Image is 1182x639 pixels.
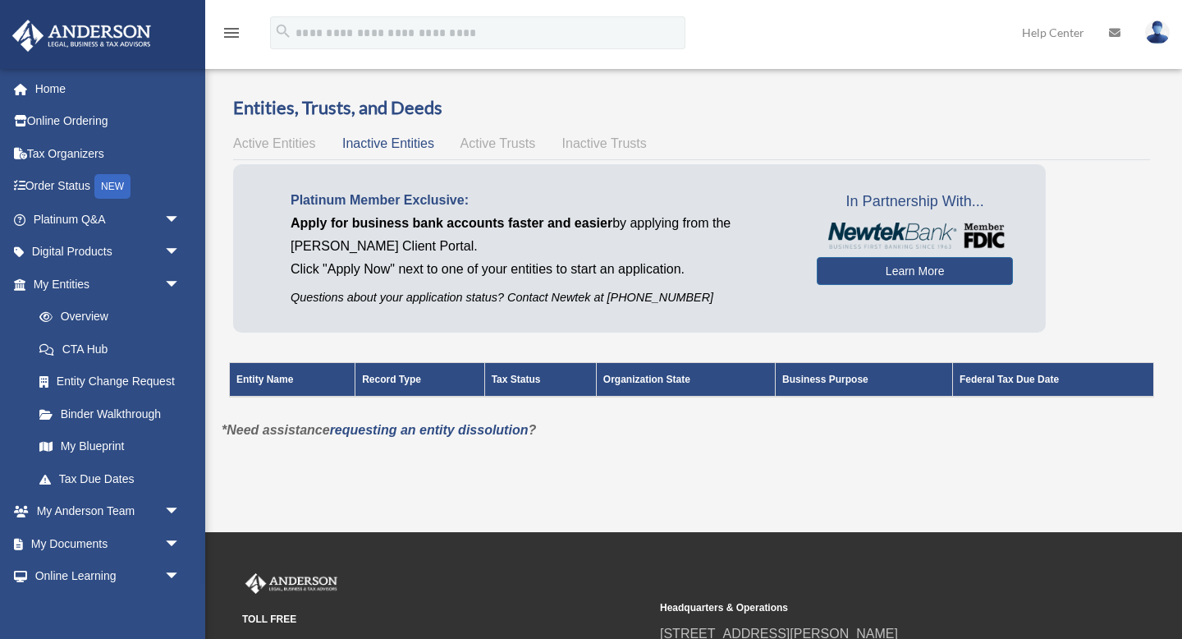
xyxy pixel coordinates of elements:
[11,560,205,593] a: Online Learningarrow_drop_down
[825,223,1005,249] img: NewtekBankLogoSM.png
[222,423,536,437] em: *Need assistance ?
[164,560,197,594] span: arrow_drop_down
[11,268,197,301] a: My Entitiesarrow_drop_down
[23,430,197,463] a: My Blueprint
[233,95,1150,121] h3: Entities, Trusts, and Deeds
[23,365,197,398] a: Entity Change Request
[817,257,1013,285] a: Learn More
[11,203,205,236] a: Platinum Q&Aarrow_drop_down
[23,301,189,333] a: Overview
[164,527,197,561] span: arrow_drop_down
[242,611,648,628] small: TOLL FREE
[164,495,197,529] span: arrow_drop_down
[11,495,205,528] a: My Anderson Teamarrow_drop_down
[596,363,775,398] th: Organization State
[7,20,156,52] img: Anderson Advisors Platinum Portal
[776,363,953,398] th: Business Purpose
[11,170,205,204] a: Order StatusNEW
[11,527,205,560] a: My Documentsarrow_drop_down
[222,23,241,43] i: menu
[222,29,241,43] a: menu
[23,333,197,365] a: CTA Hub
[342,136,434,150] span: Inactive Entities
[23,398,197,430] a: Binder Walkthrough
[460,136,536,150] span: Active Trusts
[355,363,484,398] th: Record Type
[1145,21,1170,44] img: User Pic
[291,216,612,230] span: Apply for business bank accounts faster and easier
[164,268,197,301] span: arrow_drop_down
[11,236,205,269] a: Digital Productsarrow_drop_down
[11,105,205,138] a: Online Ordering
[952,363,1153,398] th: Federal Tax Due Date
[233,136,315,150] span: Active Entities
[562,136,647,150] span: Inactive Trusts
[164,203,197,237] span: arrow_drop_down
[330,423,529,437] a: requesting an entity dissolution
[274,22,292,40] i: search
[291,212,792,258] p: by applying from the [PERSON_NAME] Client Portal.
[11,72,205,105] a: Home
[484,363,596,398] th: Tax Status
[291,258,792,281] p: Click "Apply Now" next to one of your entities to start an application.
[660,600,1066,617] small: Headquarters & Operations
[23,462,197,495] a: Tax Due Dates
[291,287,792,308] p: Questions about your application status? Contact Newtek at [PHONE_NUMBER]
[242,573,341,595] img: Anderson Advisors Platinum Portal
[817,189,1013,215] span: In Partnership With...
[94,174,131,199] div: NEW
[164,236,197,269] span: arrow_drop_down
[230,363,355,398] th: Entity Name
[291,189,792,212] p: Platinum Member Exclusive:
[11,137,205,170] a: Tax Organizers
